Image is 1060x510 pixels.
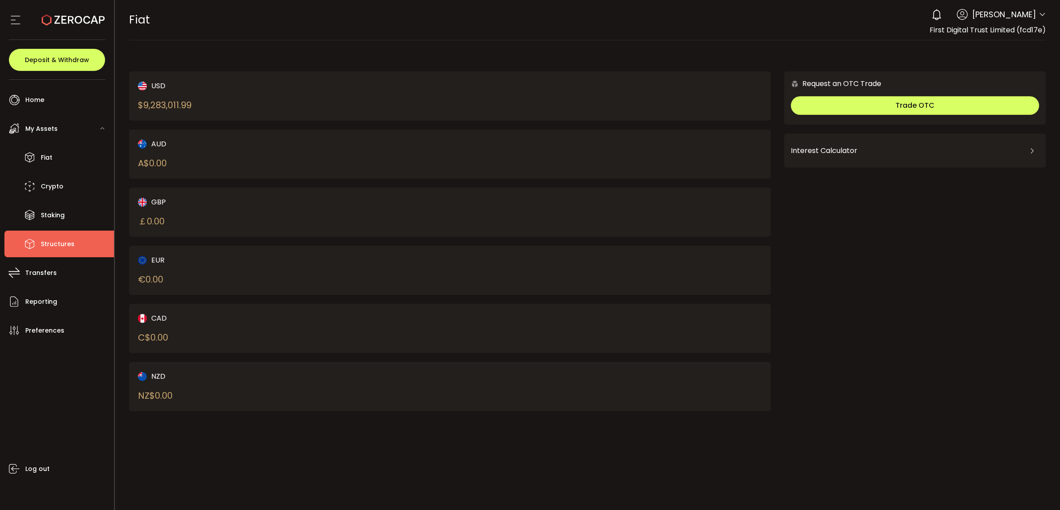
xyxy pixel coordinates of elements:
[895,100,934,110] span: Trade OTC
[1016,467,1060,510] iframe: Chat Widget
[41,209,65,222] span: Staking
[25,463,50,475] span: Log out
[138,372,147,381] img: nzd_portfolio.svg
[138,273,163,286] div: € 0.00
[138,196,419,208] div: GBP
[138,98,192,112] div: $ 9,283,011.99
[9,49,105,71] button: Deposit & Withdraw
[791,96,1039,115] button: Trade OTC
[25,57,89,63] span: Deposit & Withdraw
[138,314,147,323] img: cad_portfolio.svg
[25,122,58,135] span: My Assets
[138,256,147,265] img: eur_portfolio.svg
[784,78,881,89] div: Request an OTC Trade
[25,267,57,279] span: Transfers
[791,140,1039,161] div: Interest Calculator
[138,331,168,344] div: C$ 0.00
[41,180,63,193] span: Crypto
[25,324,64,337] span: Preferences
[972,8,1036,20] span: [PERSON_NAME]
[138,80,419,91] div: USD
[129,12,150,27] span: Fiat
[138,138,419,149] div: AUD
[138,389,173,402] div: NZ$ 0.00
[138,157,167,170] div: A$ 0.00
[138,371,419,382] div: NZD
[138,198,147,207] img: gbp_portfolio.svg
[41,238,75,251] span: Structures
[138,82,147,90] img: usd_portfolio.svg
[25,295,57,308] span: Reporting
[25,94,44,106] span: Home
[138,255,419,266] div: EUR
[138,140,147,149] img: aud_portfolio.svg
[138,215,165,228] div: ￡ 0.00
[791,80,799,88] img: 6nGpN7MZ9FLuBP83NiajKbTRY4UzlzQtBKtCrLLspmCkSvCZHBKvY3NxgQaT5JnOQREvtQ257bXeeSTueZfAPizblJ+Fe8JwA...
[41,151,52,164] span: Fiat
[930,25,1046,35] span: First Digital Trust Limited (fcd17e)
[138,313,419,324] div: CAD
